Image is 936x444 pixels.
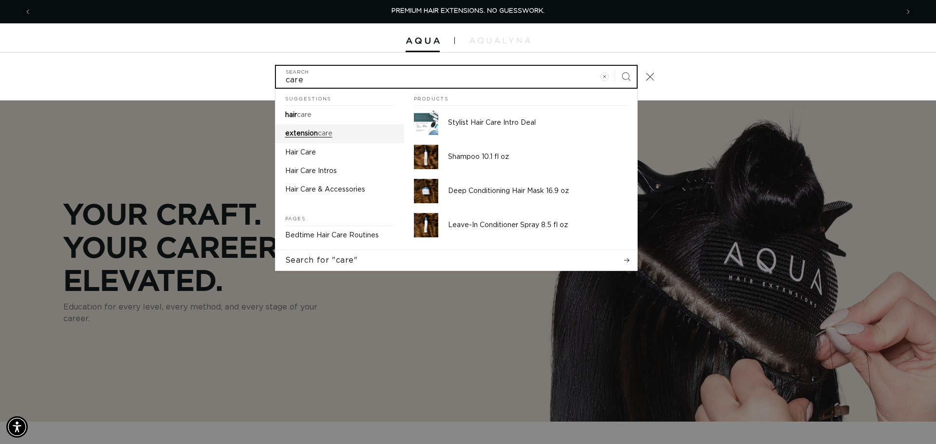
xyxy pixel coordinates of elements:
[285,185,365,194] p: Hair Care & Accessories
[285,209,394,226] h2: Pages
[391,8,545,14] span: PREMIUM HAIR EXTENSIONS. NO GUESSWORK.
[448,221,627,230] p: Leave-In Conditioner Spray 8.5 fl oz
[285,148,316,157] p: Hair Care
[448,118,627,127] p: Stylist Hair Care Intro Deal
[448,153,627,161] p: Shampoo 10.1 fl oz
[414,111,438,135] img: Stylist Hair Care Intro Deal
[275,124,404,143] a: extension care
[285,111,312,119] p: hair care
[469,38,530,43] img: aqualyna.com
[17,2,39,21] button: Previous announcement
[275,180,404,199] a: Hair Care & Accessories
[6,416,28,438] div: Accessibility Menu
[640,66,661,87] button: Close
[275,143,404,162] a: Hair Care
[887,397,936,444] iframe: Chat Widget
[285,167,337,175] p: Hair Care Intros
[404,106,637,140] a: Stylist Hair Care Intro Deal
[318,130,332,137] mark: care
[285,112,297,118] span: hair
[275,226,404,245] a: Bedtime Hair Care Routines
[275,162,404,180] a: Hair Care Intros
[406,38,440,44] img: Aqua Hair Extensions
[276,66,637,88] input: Search
[285,89,394,106] h2: Suggestions
[594,66,615,87] button: Clear search term
[285,231,379,240] p: Bedtime Hair Care Routines
[897,2,919,21] button: Next announcement
[414,179,438,203] img: Deep Conditioning Hair Mask 16.9 oz
[404,208,637,242] a: Leave-In Conditioner Spray 8.5 fl oz
[275,106,404,124] a: hair care
[448,187,627,195] p: Deep Conditioning Hair Mask 16.9 oz
[414,213,438,237] img: Leave-In Conditioner Spray 8.5 fl oz
[285,255,358,266] span: Search for "care"
[285,130,318,137] span: extension
[297,112,312,118] mark: care
[414,89,627,106] h2: Products
[404,140,637,174] a: Shampoo 10.1 fl oz
[404,174,637,208] a: Deep Conditioning Hair Mask 16.9 oz
[615,66,637,87] button: Search
[414,145,438,169] img: Shampoo 10.1 fl oz
[285,129,332,138] p: extension care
